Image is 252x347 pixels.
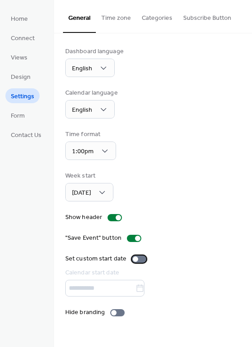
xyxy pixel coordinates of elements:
a: Connect [5,30,40,45]
a: Views [5,50,33,64]
div: Show header [65,213,102,222]
span: Settings [11,92,34,101]
div: Dashboard language [65,47,124,56]
a: Settings [5,88,40,103]
span: Home [11,14,28,24]
div: Set custom start date [65,254,126,264]
div: Calendar language [65,88,118,98]
span: Connect [11,34,35,43]
a: Home [5,11,33,26]
a: Design [5,69,36,84]
span: Form [11,111,25,121]
div: "Save Event" button [65,233,121,243]
div: Calendar start date [65,268,239,278]
span: [DATE] [72,187,91,199]
div: Time format [65,130,114,139]
span: Design [11,73,31,82]
a: Form [5,108,30,123]
span: Contact Us [11,131,41,140]
a: Contact Us [5,127,47,142]
span: 1:00pm [72,146,94,158]
span: English [72,104,92,116]
div: Week start [65,171,112,181]
div: Hide branding [65,308,105,317]
span: Views [11,53,27,63]
span: English [72,63,92,75]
